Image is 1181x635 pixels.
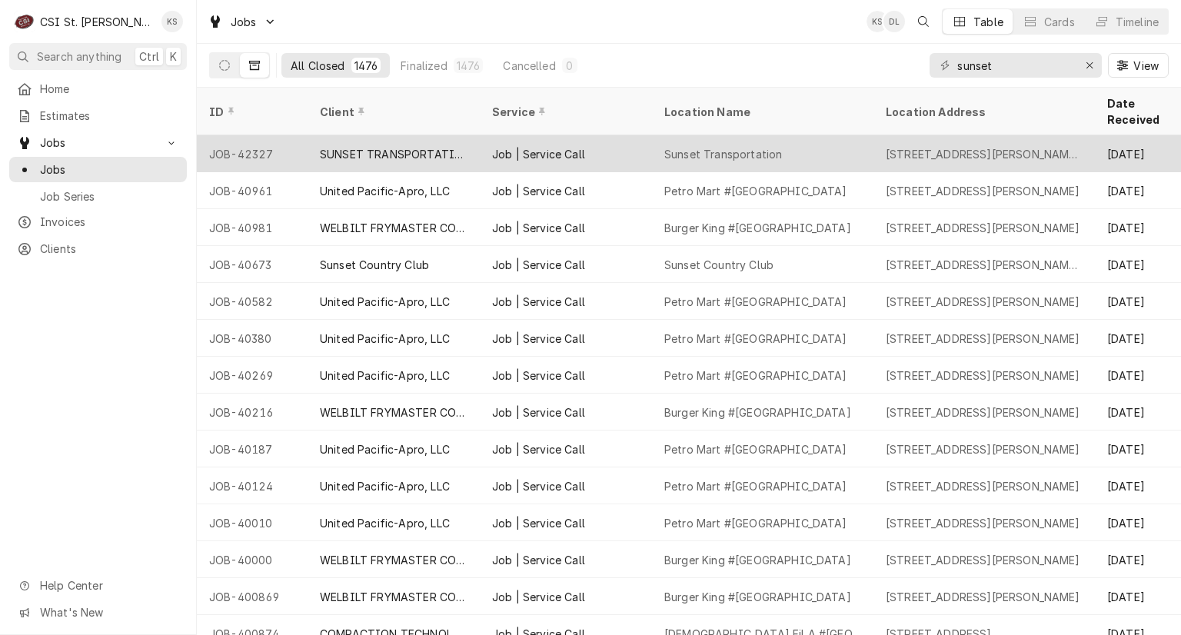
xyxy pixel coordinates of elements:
[664,478,847,494] div: Petro Mart #[GEOGRAPHIC_DATA]
[664,515,847,531] div: Petro Mart #[GEOGRAPHIC_DATA]
[197,209,308,246] div: JOB-40981
[9,43,187,70] button: Search anythingCtrlK
[320,183,450,199] div: United Pacific-Apro, LLC
[1044,14,1075,30] div: Cards
[197,172,308,209] div: JOB-40961
[9,236,187,261] a: Clients
[1077,53,1102,78] button: Erase input
[664,404,851,421] div: Burger King #[GEOGRAPHIC_DATA]
[886,257,1083,273] div: [STREET_ADDRESS][PERSON_NAME][PERSON_NAME]
[9,184,187,209] a: Job Series
[957,53,1073,78] input: Keyword search
[492,220,585,236] div: Job | Service Call
[40,214,179,230] span: Invoices
[565,58,574,74] div: 0
[320,404,467,421] div: WELBILT FRYMASTER CORPORATION
[291,58,345,74] div: All Closed
[40,577,178,593] span: Help Center
[492,183,585,199] div: Job | Service Call
[503,58,555,74] div: Cancelled
[197,431,308,467] div: JOB-40187
[664,331,847,347] div: Petro Mart #[GEOGRAPHIC_DATA]
[197,283,308,320] div: JOB-40582
[886,552,1080,568] div: [STREET_ADDRESS][PERSON_NAME]
[492,367,585,384] div: Job | Service Call
[354,58,378,74] div: 1476
[197,246,308,283] div: JOB-40673
[320,441,450,457] div: United Pacific-Apro, LLC
[886,104,1080,120] div: Location Address
[1107,95,1178,128] div: Date Received
[492,294,585,310] div: Job | Service Call
[1116,14,1159,30] div: Timeline
[197,578,308,615] div: JOB-400869
[320,589,467,605] div: WELBILT FRYMASTER CORPORATION
[197,394,308,431] div: JOB-40216
[492,404,585,421] div: Job | Service Call
[9,76,187,101] a: Home
[320,220,467,236] div: WELBILT FRYMASTER CORPORATION
[886,515,1080,531] div: [STREET_ADDRESS][PERSON_NAME]
[320,146,467,162] div: SUNSET TRANSPORTATION
[197,504,308,541] div: JOB-40010
[492,478,585,494] div: Job | Service Call
[40,135,156,151] span: Jobs
[664,589,851,605] div: Burger King #[GEOGRAPHIC_DATA]
[231,14,257,30] span: Jobs
[664,294,847,310] div: Petro Mart #[GEOGRAPHIC_DATA]
[1130,58,1162,74] span: View
[886,478,1080,494] div: [STREET_ADDRESS][PERSON_NAME]
[664,220,851,236] div: Burger King #[GEOGRAPHIC_DATA]
[886,183,1080,199] div: [STREET_ADDRESS][PERSON_NAME]
[664,367,847,384] div: Petro Mart #[GEOGRAPHIC_DATA]
[492,552,585,568] div: Job | Service Call
[492,589,585,605] div: Job | Service Call
[40,81,179,97] span: Home
[197,467,308,504] div: JOB-40124
[457,58,481,74] div: 1476
[664,552,851,568] div: Burger King #[GEOGRAPHIC_DATA]
[9,600,187,625] a: Go to What's New
[40,241,179,257] span: Clients
[14,11,35,32] div: CSI St. Louis's Avatar
[40,161,179,178] span: Jobs
[320,367,450,384] div: United Pacific-Apro, LLC
[320,294,450,310] div: United Pacific-Apro, LLC
[664,183,847,199] div: Petro Mart #[GEOGRAPHIC_DATA]
[320,515,450,531] div: United Pacific-Apro, LLC
[40,14,153,30] div: CSI St. [PERSON_NAME]
[886,367,1080,384] div: [STREET_ADDRESS][PERSON_NAME]
[161,11,183,32] div: KS
[9,103,187,128] a: Estimates
[170,48,177,65] span: K
[201,9,283,35] a: Go to Jobs
[197,541,308,578] div: JOB-40000
[886,404,1080,421] div: [STREET_ADDRESS][PERSON_NAME]
[886,294,1080,310] div: [STREET_ADDRESS][PERSON_NAME]
[9,157,187,182] a: Jobs
[320,331,450,347] div: United Pacific-Apro, LLC
[401,58,447,74] div: Finalized
[664,104,858,120] div: Location Name
[197,357,308,394] div: JOB-40269
[320,478,450,494] div: United Pacific-Apro, LLC
[9,209,187,234] a: Invoices
[886,589,1080,605] div: [STREET_ADDRESS][PERSON_NAME]
[867,11,888,32] div: KS
[14,11,35,32] div: C
[492,441,585,457] div: Job | Service Call
[492,257,585,273] div: Job | Service Call
[40,604,178,620] span: What's New
[320,104,464,120] div: Client
[883,11,905,32] div: DL
[320,552,467,568] div: WELBILT FRYMASTER CORPORATION
[9,130,187,155] a: Go to Jobs
[886,146,1083,162] div: [STREET_ADDRESS][PERSON_NAME][PERSON_NAME]
[197,135,308,172] div: JOB-42327
[197,320,308,357] div: JOB-40380
[911,9,936,34] button: Open search
[886,331,1080,347] div: [STREET_ADDRESS][PERSON_NAME]
[664,146,782,162] div: Sunset Transportation
[9,573,187,598] a: Go to Help Center
[139,48,159,65] span: Ctrl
